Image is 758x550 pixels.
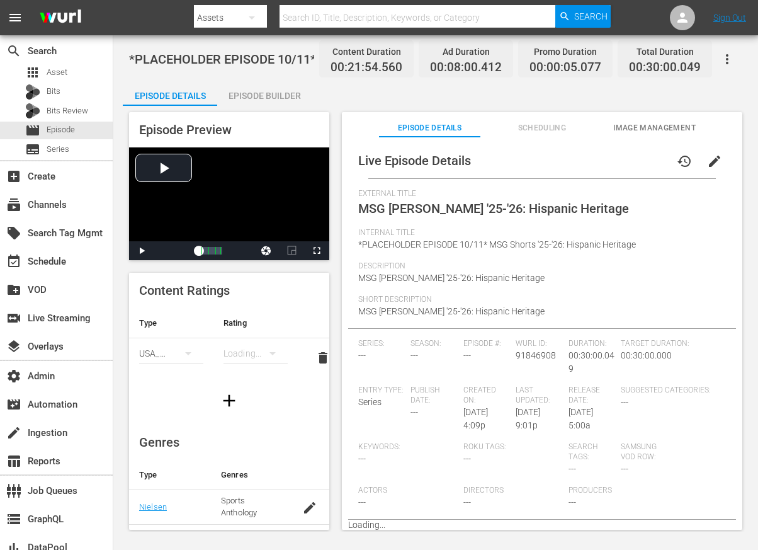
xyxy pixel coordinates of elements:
[6,169,21,184] span: Create
[6,226,21,241] span: Search Tag Mgmt
[621,397,628,407] span: ---
[621,350,672,360] span: 00:30:00.000
[713,13,746,23] a: Sign Out
[463,386,509,406] span: Created On:
[463,350,471,360] span: ---
[555,5,611,28] button: Search
[621,464,628,474] span: ---
[358,201,629,216] span: MSG [PERSON_NAME] '25-'26: Hispanic Heritage
[217,81,312,111] div: Episode Builder
[213,308,298,338] th: Rating
[568,486,667,496] span: Producers
[331,43,402,60] div: Content Duration
[516,350,556,360] span: 91846908
[699,146,730,176] button: edit
[529,60,601,75] span: 00:00:05.077
[8,10,23,25] span: menu
[6,339,21,354] span: Overlays
[463,497,471,507] span: ---
[25,65,40,80] span: Asset
[358,339,404,349] span: Series:
[6,397,21,412] span: Automation
[358,239,636,249] span: *PLACEHOLDER EPISODE 10/11* MSG Shorts '25-'26: Hispanic Heritage
[129,147,329,260] div: Video Player
[123,81,217,106] button: Episode Details
[129,308,213,338] th: Type
[129,52,531,67] span: *PLACEHOLDER EPISODE 10/11* MSG Shorts '25-'26: Hispanic Heritage
[358,273,545,283] span: MSG [PERSON_NAME] '25-'26: Hispanic Heritage
[358,350,366,360] span: ---
[492,122,593,135] span: Scheduling
[6,311,21,326] span: Live Streaming
[410,407,418,417] span: ---
[463,486,562,496] span: Directors
[430,43,502,60] div: Ad Duration
[529,43,601,60] div: Promo Duration
[358,497,366,507] span: ---
[568,350,614,374] span: 00:30:00.049
[621,339,720,349] span: Target Duration:
[129,308,329,377] table: simple table
[568,464,576,474] span: ---
[6,282,21,297] span: VOD
[358,228,720,238] span: Internal Title
[198,247,222,255] div: Progress Bar
[139,435,179,450] span: Genres
[217,81,312,106] button: Episode Builder
[47,123,75,136] span: Episode
[47,66,67,79] span: Asset
[574,5,608,28] span: Search
[25,123,40,138] span: Episode
[279,241,304,260] button: Picture-in-Picture
[129,460,211,490] th: Type
[315,350,331,365] span: delete
[308,343,338,373] button: delete
[6,454,21,469] span: Reports
[358,295,720,305] span: Short Description
[139,122,232,137] span: Episode Preview
[30,3,91,33] img: ans4CAIJ8jUAAAAAAAAAAAAAAAAAAAAAAAAgQb4GAAAAAAAAAAAAAAAAAAAAAAAAJMjXAAAAAAAAAAAAAAAAAAAAAAAAgAT5G...
[516,339,562,349] span: Wurl ID:
[707,154,722,169] span: edit
[6,512,21,527] span: GraphQL
[463,339,509,349] span: Episode #:
[629,43,701,60] div: Total Duration
[568,386,614,406] span: Release Date:
[358,261,720,272] span: Description
[47,85,60,98] span: Bits
[304,241,329,260] button: Fullscreen
[348,520,736,530] p: Loading...
[410,350,418,360] span: ---
[463,442,562,452] span: Roku Tags:
[6,483,21,498] span: Job Queues
[358,442,457,452] span: Keywords:
[25,84,40,100] div: Bits
[568,442,614,462] span: Search Tags:
[6,43,21,59] span: Search
[6,425,21,440] span: Ingestion
[568,407,593,430] span: [DATE] 5:00a
[358,397,382,407] span: Series
[254,241,279,260] button: Jump To Time
[47,143,69,156] span: Series
[410,339,456,349] span: Season:
[358,153,471,168] span: Live Episode Details
[568,497,576,507] span: ---
[358,486,457,496] span: Actors
[123,81,217,111] div: Episode Details
[516,407,540,430] span: [DATE] 9:01p
[568,339,614,349] span: Duration:
[463,407,488,430] span: [DATE] 4:09p
[621,386,720,396] span: Suggested Categories:
[669,146,699,176] button: history
[629,60,701,75] span: 00:30:00.049
[47,105,88,117] span: Bits Review
[211,460,290,490] th: Genres
[430,60,502,75] span: 00:08:00.412
[6,254,21,269] span: Schedule
[358,306,545,316] span: MSG [PERSON_NAME] '25-'26: Hispanic Heritage
[139,336,203,371] div: USA_PR ([GEOGRAPHIC_DATA] ([GEOGRAPHIC_DATA]))
[604,122,705,135] span: Image Management
[677,154,692,169] span: history
[139,502,167,512] a: Nielsen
